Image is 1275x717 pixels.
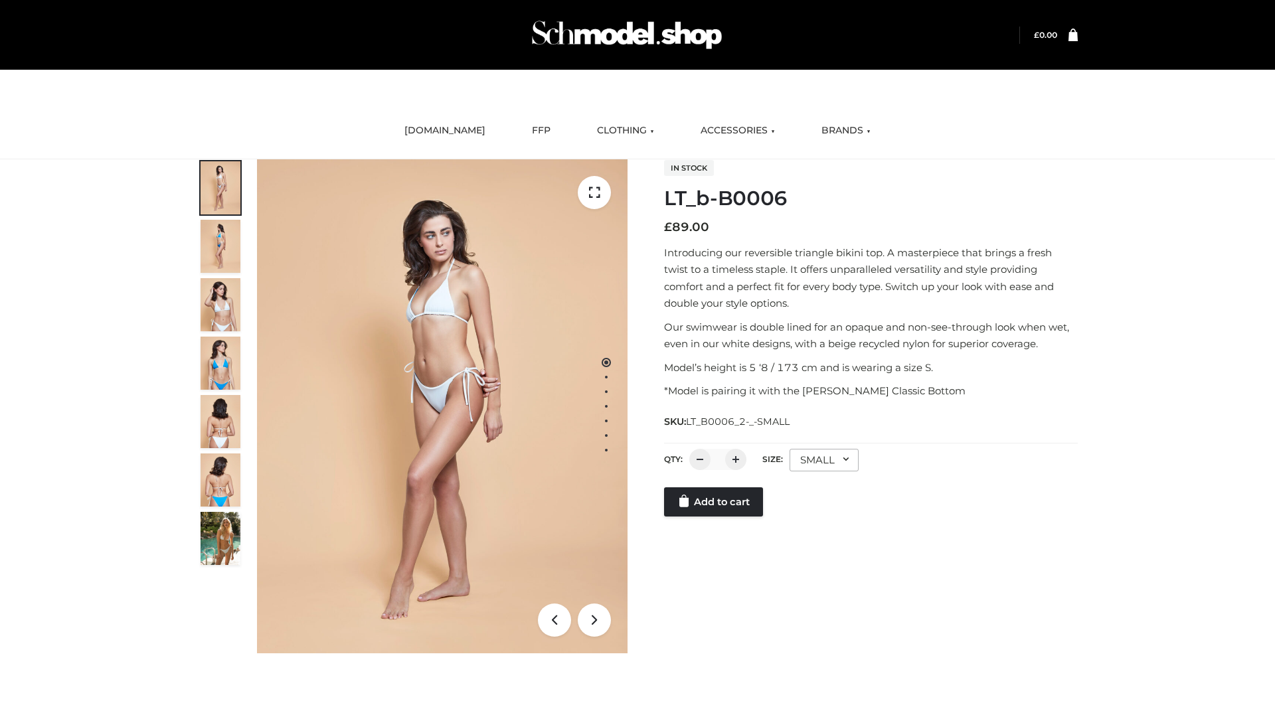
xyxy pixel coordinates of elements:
a: [DOMAIN_NAME] [394,116,495,145]
a: FFP [522,116,560,145]
img: Schmodel Admin 964 [527,9,726,61]
h1: LT_b-B0006 [664,187,1078,210]
span: LT_B0006_2-_-SMALL [686,416,790,428]
img: Arieltop_CloudNine_AzureSky2.jpg [201,512,240,565]
a: Add to cart [664,487,763,517]
bdi: 89.00 [664,220,709,234]
img: ArielClassicBikiniTop_CloudNine_AzureSky_OW114ECO_8-scaled.jpg [201,453,240,507]
span: £ [1034,30,1039,40]
a: £0.00 [1034,30,1057,40]
img: ArielClassicBikiniTop_CloudNine_AzureSky_OW114ECO_2-scaled.jpg [201,220,240,273]
p: Introducing our reversible triangle bikini top. A masterpiece that brings a fresh twist to a time... [664,244,1078,312]
p: Model’s height is 5 ‘8 / 173 cm and is wearing a size S. [664,359,1078,376]
a: CLOTHING [587,116,664,145]
img: ArielClassicBikiniTop_CloudNine_AzureSky_OW114ECO_7-scaled.jpg [201,395,240,448]
div: SMALL [790,449,859,471]
img: ArielClassicBikiniTop_CloudNine_AzureSky_OW114ECO_3-scaled.jpg [201,278,240,331]
p: *Model is pairing it with the [PERSON_NAME] Classic Bottom [664,382,1078,400]
bdi: 0.00 [1034,30,1057,40]
label: QTY: [664,454,683,464]
a: ACCESSORIES [691,116,785,145]
p: Our swimwear is double lined for an opaque and non-see-through look when wet, even in our white d... [664,319,1078,353]
span: SKU: [664,414,791,430]
img: ArielClassicBikiniTop_CloudNine_AzureSky_OW114ECO_1 [257,159,628,653]
span: £ [664,220,672,234]
img: ArielClassicBikiniTop_CloudNine_AzureSky_OW114ECO_4-scaled.jpg [201,337,240,390]
label: Size: [762,454,783,464]
a: BRANDS [811,116,881,145]
span: In stock [664,160,714,176]
img: ArielClassicBikiniTop_CloudNine_AzureSky_OW114ECO_1-scaled.jpg [201,161,240,214]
